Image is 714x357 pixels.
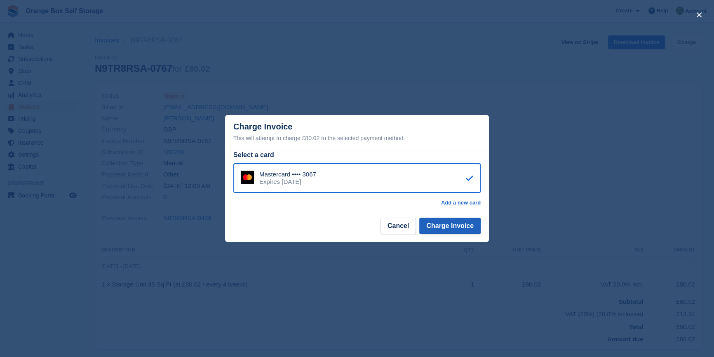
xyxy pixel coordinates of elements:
[441,200,481,206] a: Add a new card
[233,150,481,160] div: Select a card
[259,171,316,178] div: Mastercard •••• 3067
[233,133,481,143] div: This will attempt to charge £80.02 to the selected payment method.
[380,218,416,234] button: Cancel
[693,8,706,21] button: close
[241,171,254,184] img: Mastercard Logo
[419,218,481,234] button: Charge Invoice
[233,122,481,143] div: Charge Invoice
[259,178,316,186] div: Expires [DATE]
